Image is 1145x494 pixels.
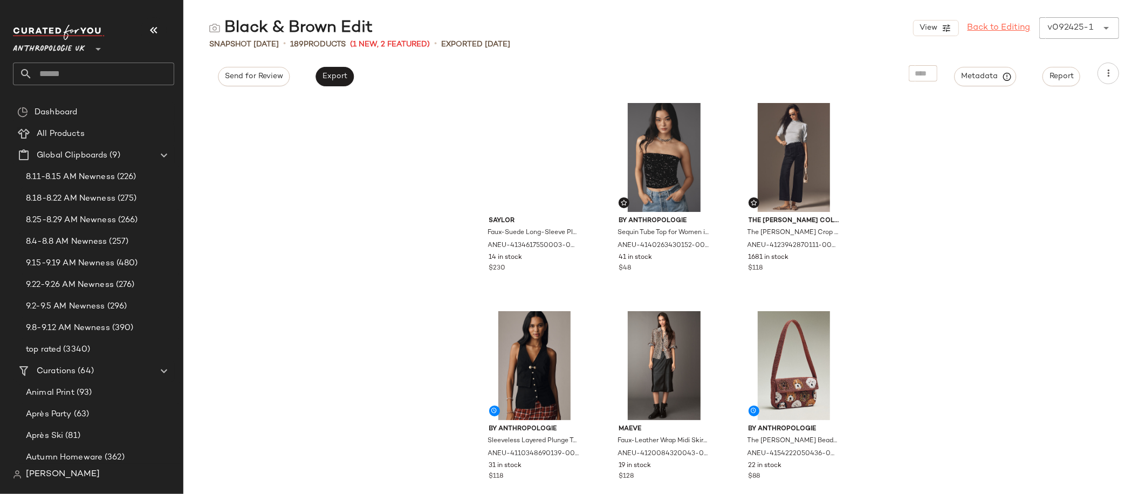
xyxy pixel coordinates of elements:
span: Animal Print [26,387,74,399]
span: • [283,38,286,51]
button: Metadata [955,67,1017,86]
span: (480) [114,257,138,270]
img: 102303997_021_b [740,311,848,420]
span: (275) [115,193,137,205]
div: Black & Brown Edit [209,17,373,39]
span: 8.18-8.22 AM Newness [26,193,115,205]
span: Après Party [26,408,72,421]
span: (362) [102,451,125,464]
span: [PERSON_NAME] [26,468,100,481]
img: svg%3e [17,107,28,118]
span: (276) [114,279,135,291]
span: 19 in stock [619,461,651,471]
span: ANEU-4154222050436-000-021 [748,449,839,459]
span: Sleeveless Layered Plunge Top for Women in Black, Cotton/Viscose/Elastane, Size XL by Anthropologie [488,436,579,446]
span: ANEU-4140263430152-000-001 [618,241,709,251]
span: Report [1049,72,1074,81]
span: 9.2-9.5 AM Newness [26,300,105,313]
span: 8.11-8.15 AM Newness [26,171,115,183]
span: $128 [619,472,634,482]
span: (296) [105,300,127,313]
span: 9.22-9.26 AM Newness [26,279,114,291]
span: (64) [76,365,94,378]
span: ANEU-4110348690139-000-001 [488,449,579,459]
img: svg%3e [13,470,22,479]
img: 4140263430152_001_b [610,103,718,212]
a: Back to Editing [968,22,1031,35]
span: 31 in stock [489,461,522,471]
span: (226) [115,171,136,183]
button: View [913,20,958,36]
span: (63) [72,408,90,421]
span: Metadata [961,72,1010,81]
span: View [919,24,937,32]
button: Report [1043,67,1080,86]
span: By Anthropologie [489,424,580,434]
span: (257) [107,236,129,248]
span: Send for Review [224,72,283,81]
img: svg%3e [209,23,220,33]
span: The [PERSON_NAME] Beaded Bag: Animal Edition for Women in Brown, Cotton/Glass by Anthropologie [748,436,839,446]
span: By Anthropologie [619,216,710,226]
span: $88 [749,472,760,482]
span: Curations [37,365,76,378]
img: 4123942870111_041_b [740,103,848,212]
p: Exported [DATE] [441,39,510,50]
div: Products [290,39,346,50]
span: 8.25-8.29 AM Newness [26,214,116,227]
span: 189 [290,40,304,49]
img: svg%3e [621,200,627,206]
span: (81) [63,430,80,442]
span: $118 [489,472,504,482]
span: ANEU-4134617550003-000-020 [488,241,579,251]
span: 1681 in stock [749,253,789,263]
span: 9.15-9.19 AM Newness [26,257,114,270]
span: top rated [26,344,61,356]
span: (1 New, 2 Featured) [350,39,430,50]
span: Snapshot [DATE] [209,39,279,50]
span: Maeve [619,424,710,434]
span: (390) [110,322,134,334]
span: 22 in stock [749,461,782,471]
img: 4120084320043_001_b [610,311,718,420]
button: Send for Review [218,67,290,86]
span: (93) [74,387,92,399]
span: $48 [619,264,631,273]
span: ANEU-4123942870111-000-041 [748,241,839,251]
img: 4110348690139_001_b [481,311,589,420]
span: 14 in stock [489,253,523,263]
span: Export [322,72,347,81]
span: Sequin Tube Top for Women in Black, Polyester/Nylon/Elastane, Size Medium by Anthropologie [618,228,709,238]
img: svg%3e [751,200,757,206]
span: (266) [116,214,138,227]
span: Anthropologie UK [13,37,85,56]
div: v092425-1 [1048,22,1093,35]
span: 41 in stock [619,253,652,263]
span: The [PERSON_NAME] Collection by [PERSON_NAME] [749,216,840,226]
span: Après Ski [26,430,63,442]
span: 8.4-8.8 AM Newness [26,236,107,248]
span: ANEU-4120084320043-000-001 [618,449,709,459]
span: Dashboard [35,106,77,119]
span: Global Clipboards [37,149,107,162]
span: Saylor [489,216,580,226]
span: Autumn Homeware [26,451,102,464]
span: All Products [37,128,85,140]
span: By Anthropologie [749,424,840,434]
span: $230 [489,264,506,273]
span: • [434,38,437,51]
span: Faux-Leather Wrap Midi Skirt for Women in Black, Viscose/Polyurethane, Size Large by Maeve at Ant... [618,436,709,446]
img: cfy_white_logo.C9jOOHJF.svg [13,25,105,40]
span: Faux-Suede Long-Sleeve Playsuit for Women in Brown, Polyester/Elastane, Size Medium by [PERSON_NA... [488,228,579,238]
button: Export [316,67,354,86]
span: The [PERSON_NAME] Crop Wide-Leg Trousers by Maeve: Corduroy Scallop Pocket Edition Pants in Blue,... [748,228,839,238]
span: $118 [749,264,763,273]
span: 9.8-9.12 AM Newness [26,322,110,334]
span: (3340) [61,344,90,356]
span: (9) [107,149,120,162]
